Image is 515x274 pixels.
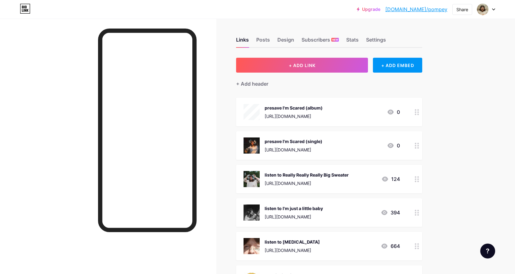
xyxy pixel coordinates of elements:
[265,172,349,178] div: listen to Really Really Really Big Sweater
[236,58,368,73] button: + ADD LINK
[265,213,323,220] div: [URL][DOMAIN_NAME]
[289,63,316,68] span: + ADD LINK
[244,171,260,187] img: listen to Really Really Really Big Sweater
[265,138,322,145] div: presave I'm Scared (single)
[265,205,323,212] div: listen to I'm just a little baby
[236,36,249,47] div: Links
[387,108,400,116] div: 0
[302,36,339,47] div: Subscribers
[381,175,400,183] div: 124
[265,105,323,111] div: presave I'm Scared (album)
[236,80,268,88] div: + Add header
[265,113,323,119] div: [URL][DOMAIN_NAME]
[265,146,322,153] div: [URL][DOMAIN_NAME]
[366,36,386,47] div: Settings
[346,36,359,47] div: Stats
[244,238,260,254] img: listen to Social Anxiety
[381,209,400,216] div: 394
[256,36,270,47] div: Posts
[244,137,260,154] img: presave I'm Scared (single)
[332,38,338,42] span: NEW
[357,7,380,12] a: Upgrade
[277,36,294,47] div: Design
[387,142,400,149] div: 0
[381,242,400,250] div: 664
[265,180,349,186] div: [URL][DOMAIN_NAME]
[477,3,489,15] img: pompey
[265,239,320,245] div: listen to [MEDICAL_DATA]
[456,6,468,13] div: Share
[373,58,422,73] div: + ADD EMBED
[265,247,320,254] div: [URL][DOMAIN_NAME]
[385,6,447,13] a: [DOMAIN_NAME]/pompey
[244,204,260,221] img: listen to I'm just a little baby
